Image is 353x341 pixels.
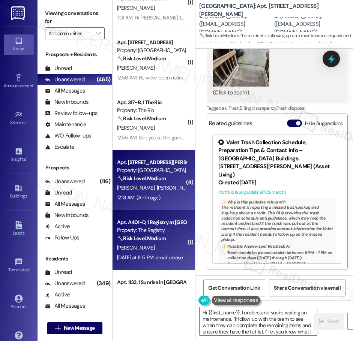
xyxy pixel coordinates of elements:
[4,219,34,239] a: Leads
[117,64,155,71] span: [PERSON_NAME]
[117,166,186,174] div: Property: [GEOGRAPHIC_DATA]
[98,176,112,187] div: (116)
[4,34,34,55] a: Inbox
[208,284,260,292] span: Get Conversation Link
[117,235,166,242] strong: 🔧 Risk Level: Medium
[4,256,34,276] a: Templates •
[29,266,30,271] span: •
[117,4,155,11] span: [PERSON_NAME]
[45,268,72,276] div: Unread
[269,280,345,296] button: Share Conversation via email
[33,82,35,87] span: •
[26,156,27,161] span: •
[117,194,160,201] div: 12:13 AM: (An Image)
[117,115,166,122] strong: 🔧 Risk Level: Medium
[4,108,34,129] a: Site Visit •
[240,105,276,111] span: Billing discrepancy ,
[209,120,252,130] div: Related guidelines
[276,105,305,111] span: Trash disposal
[45,98,89,106] div: New Inbounds
[228,105,240,111] span: Trash ,
[45,211,89,219] div: New Inbounds
[199,12,272,36] div: [PERSON_NAME]. ([EMAIL_ADDRESS][DOMAIN_NAME])
[117,55,166,62] strong: 🔧 Risk Level: Medium
[45,109,98,117] div: Review follow-ups
[38,51,112,58] div: Prospects + Residents
[47,322,103,334] button: New Message
[213,12,269,87] button: Zoom image
[45,64,72,72] div: Unread
[203,280,265,296] button: Get Conversation Link
[117,278,186,286] div: Apt. 1133, 1 Sunrise in [GEOGRAPHIC_DATA]
[117,254,183,261] div: [DATE] at 11:15 PM: email please
[117,218,186,226] div: Apt. A401~D, 1 Registry at [GEOGRAPHIC_DATA]
[218,179,336,187] div: Created [DATE]
[157,184,194,191] span: [PERSON_NAME]
[45,132,91,140] div: WO Follow-ups
[199,33,239,39] strong: 🔧 Risk Level: Medium
[200,307,317,335] textarea: Hi {{first_name}}, I understand you're waiting on maintenance. I'll follow up with the team to se...
[117,159,186,166] div: Apt. [STREET_ADDRESS][PERSON_NAME]
[318,319,324,325] i: 
[199,2,349,18] b: [GEOGRAPHIC_DATA]: Apt. [STREET_ADDRESS][PERSON_NAME]
[45,121,86,129] div: Maintenance
[4,145,34,165] a: Insights •
[213,89,336,97] div: (Click to zoom)
[45,200,85,208] div: All Messages
[117,184,157,191] span: [PERSON_NAME]
[221,199,333,205] div: ✨ Why is this guideline relevant?:
[227,261,333,272] li: Contact Valet Living at [EMAIL_ADDRESS][DOMAIN_NAME], [PHONE_NUMBER].
[117,39,186,46] div: Apt. [STREET_ADDRESS]
[45,7,105,27] label: Viewing conversations for
[218,198,336,274] div: The resident is reporting a missed trash pickup and inquiring about a credit. This FAQ provides t...
[117,134,213,141] div: 12:55 AM: See you at the game [DATE] V's up
[199,32,353,64] span: : The resident is following up on a maintenance request and reporting missed trash pickup. While ...
[48,27,93,39] input: All communities
[227,250,333,261] li: Trash should be placed outside between 5 PM - 7 PM on collection days ([DATE] through [DATE]).
[117,175,166,182] strong: 🔧 Risk Level: Medium
[117,226,186,234] div: Property: The Registry
[218,139,336,179] div: Valet Trash Collection Schedule, Preparation Tips & Contact Info – [GEOGRAPHIC_DATA] Buildings: [...
[96,30,101,36] i: 
[305,120,343,127] label: Hide Suggestions
[117,244,155,251] span: [PERSON_NAME]
[117,46,186,54] div: Property: [GEOGRAPHIC_DATA]
[55,325,61,331] i: 
[45,189,72,197] div: Unread
[45,87,85,95] div: All Messages
[38,164,112,172] div: Prospects
[221,244,333,249] div: ✨ Possible Answer s per ResiDesk AI:
[45,313,77,321] div: Unknown
[45,178,85,185] div: Unanswered
[45,302,85,310] div: All Messages
[314,313,344,330] button: Send
[4,292,34,313] a: Account
[45,234,80,242] div: Follow Ups
[274,12,347,36] div: [PERSON_NAME]. ([EMAIL_ADDRESS][DOMAIN_NAME])
[117,99,186,106] div: Apt. 317~B, 1 The Rio
[38,255,112,263] div: Residents
[218,188,336,196] div: Portfolio level guideline ( 72 % match)
[45,291,70,299] div: Active
[117,106,186,114] div: Property: The Rio
[64,324,95,332] span: New Message
[274,284,341,292] span: Share Conversation via email
[95,278,112,289] div: (349)
[45,223,70,230] div: Active
[11,6,26,20] img: ResiDesk Logo
[207,103,348,114] div: Tagged as:
[27,119,28,124] span: •
[45,143,74,151] div: Escalate
[4,182,34,202] a: Buildings
[117,124,155,131] span: [PERSON_NAME]
[327,317,339,325] span: Send
[95,74,112,85] div: (465)
[45,76,85,84] div: Unanswered
[45,280,85,287] div: Unanswered
[117,286,186,294] div: Property: Sunrise in [GEOGRAPHIC_DATA]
